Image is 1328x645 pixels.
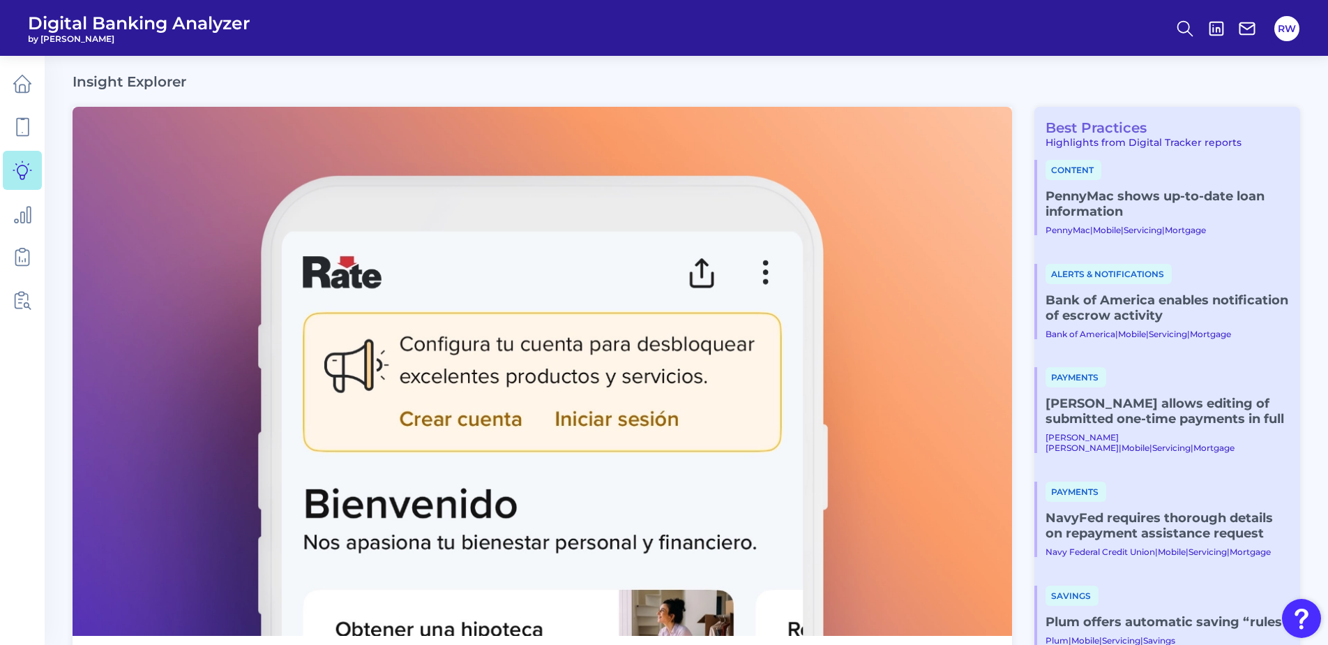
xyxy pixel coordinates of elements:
[1046,482,1106,502] span: Payments
[1149,329,1187,339] a: Servicing
[1034,136,1289,149] div: Highlights from Digital Tracker reports
[1158,547,1186,557] a: Mobile
[1162,225,1165,235] span: |
[1118,329,1146,339] a: Mobile
[1046,367,1106,387] span: Payments
[1046,614,1289,630] a: Plum offers automatic saving “rules”​
[1122,443,1149,453] a: Mobile
[1046,267,1172,280] a: Alerts & Notifications
[28,13,250,34] span: Digital Banking Analyzer
[1193,443,1235,453] a: Mortgage
[1046,264,1172,284] span: Alerts & Notifications
[73,73,186,90] h2: Insight Explorer
[1046,485,1106,498] a: Payments
[1046,371,1106,383] a: Payments
[28,34,250,44] span: by [PERSON_NAME]
[1093,225,1121,235] a: Mobile
[1121,225,1124,235] span: |
[1274,16,1299,41] button: RW
[1046,547,1155,557] a: Navy Federal Credit Union
[1146,329,1149,339] span: |
[1155,547,1158,557] span: |
[1187,329,1190,339] span: |
[1186,547,1189,557] span: |
[1046,292,1289,323] a: Bank of America enables notification of escrow activity
[73,107,1012,636] img: bannerImg
[1230,547,1271,557] a: Mortgage
[1046,396,1289,427] a: [PERSON_NAME] allows editing of submitted one-time payments in full
[1119,443,1122,453] span: |
[1149,443,1152,453] span: |
[1046,225,1090,235] a: PennyMac
[1046,432,1119,453] a: [PERSON_NAME] [PERSON_NAME]
[1046,586,1099,606] span: Savings
[1152,443,1191,453] a: Servicing
[1046,589,1099,602] a: Savings
[1090,225,1093,235] span: |
[1046,160,1101,180] span: Content
[1046,510,1289,541] a: NavyFed requires thorough details on repayment assistance request
[1046,188,1289,219] a: PennyMac shows up-to-date loan information
[1046,329,1115,339] a: Bank of America
[1165,225,1206,235] a: Mortgage
[1282,599,1321,638] button: Open Resource Center
[1191,443,1193,453] span: |
[1115,329,1118,339] span: |
[1046,163,1101,176] a: Content
[1034,119,1147,136] a: Best Practices
[1190,329,1231,339] a: Mortgage
[1189,547,1227,557] a: Servicing
[1124,225,1162,235] a: Servicing
[1227,547,1230,557] span: |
